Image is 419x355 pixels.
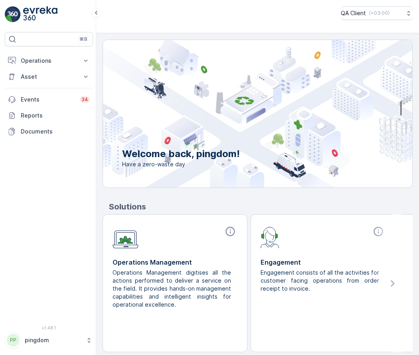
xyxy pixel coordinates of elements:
p: 34 [81,96,88,103]
p: Solutions [109,201,413,213]
p: Documents [21,128,90,136]
p: Events [21,96,75,104]
span: v 1.48.1 [5,325,93,330]
a: Documents [5,124,93,140]
p: QA Client [341,9,366,17]
p: ( +03:00 ) [369,10,389,16]
button: PPpingdom [5,332,93,349]
img: module-icon [261,226,279,248]
p: Operations [21,57,77,65]
p: ⌘B [79,36,87,42]
img: module-icon [113,226,138,249]
p: Welcome back, pingdom! [122,148,240,160]
button: Asset [5,69,93,85]
button: Operations [5,53,93,69]
p: Engagement [261,257,385,267]
p: Operations Management digitises all the actions performed to deliver a service on the field. It p... [113,269,231,309]
img: logo_light-DOdMpM7g.png [23,6,57,22]
p: Reports [21,112,90,120]
p: Asset [21,73,77,81]
a: Events34 [5,92,93,108]
button: QA Client(+03:00) [341,6,413,20]
span: Have a zero-waste day [122,160,240,168]
img: logo [5,6,21,22]
img: city illustration [67,40,412,187]
a: Reports [5,108,93,124]
p: Operations Management [113,257,237,267]
div: PP [7,334,20,347]
p: pingdom [25,336,82,344]
p: Engagement consists of all the activities for customer facing operations from order receipt to in... [261,269,379,293]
